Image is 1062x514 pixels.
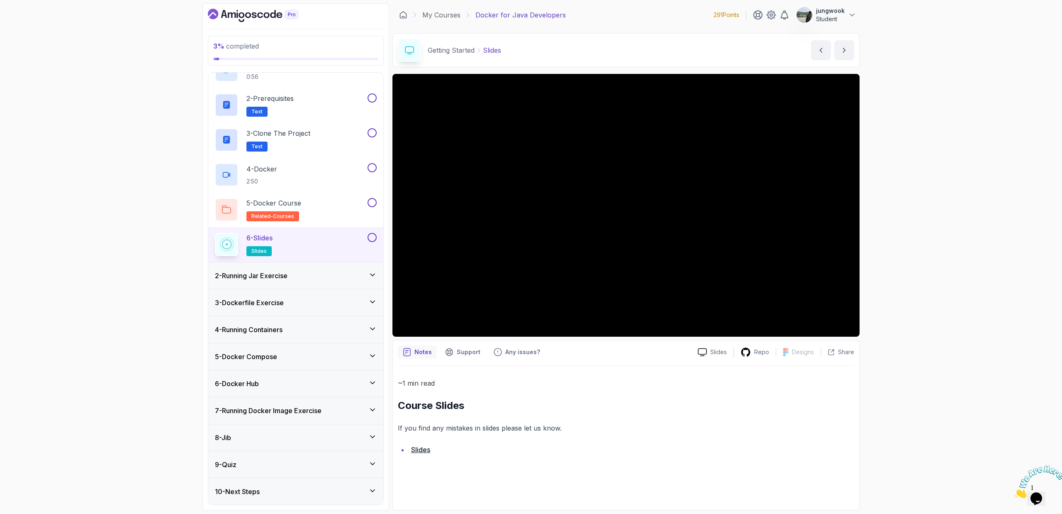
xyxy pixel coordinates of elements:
p: Support [457,348,480,356]
button: 4-Docker2:50 [215,163,377,186]
iframe: chat widget [1011,462,1062,502]
button: 5-Docker Compose [208,343,383,370]
span: 1 [3,3,7,10]
button: previous content [811,40,831,60]
span: 3 % [213,42,224,50]
p: ~1 min read [398,377,854,389]
h3: 8 - Jib [215,433,231,443]
p: 0:56 [246,73,281,81]
p: If you find any mistakes in slides please let us know. [398,422,854,434]
button: 9-Quiz [208,451,383,478]
button: 5-Docker Courserelated-courses [215,198,377,221]
a: Repo [734,347,776,357]
p: Repo [754,348,769,356]
p: Getting Started [428,45,475,55]
h3: 7 - Running Docker Image Exercise [215,406,322,416]
p: 5 - Docker Course [246,198,301,208]
p: Any issues? [505,348,540,356]
button: Feedback button [489,345,545,359]
a: Slides [411,445,430,454]
button: 4-Running Containers [208,316,383,343]
button: 3-Dockerfile Exercise [208,289,383,316]
p: 3 - Clone the Project [246,128,310,138]
a: Dashboard [399,11,407,19]
p: Slides [483,45,501,55]
button: Support button [440,345,485,359]
h2: Course Slides [398,399,854,412]
span: Text [251,108,263,115]
h3: 6 - Docker Hub [215,379,259,389]
button: notes button [398,345,437,359]
h3: 4 - Running Containers [215,325,283,335]
button: 6-Docker Hub [208,370,383,397]
p: 291 Points [714,11,739,19]
p: 4 - Docker [246,164,277,174]
p: 2 - Prerequisites [246,93,294,103]
h3: 3 - Dockerfile Exercise [215,298,284,308]
h3: 10 - Next Steps [215,487,260,497]
button: Share [821,348,854,356]
p: Docker for Java Developers [475,10,566,20]
p: Notes [414,348,432,356]
button: 2-PrerequisitesText [215,93,377,117]
button: 10-Next Steps [208,478,383,505]
p: Student [816,15,845,23]
span: completed [213,42,259,50]
a: Dashboard [208,9,317,22]
a: Slides [691,348,733,357]
p: jungwook [816,7,845,15]
h3: 9 - Quiz [215,460,236,470]
span: slides [251,248,267,255]
img: user profile image [796,7,812,23]
p: 2:50 [246,177,277,186]
button: next content [834,40,854,60]
button: 2-Running Jar Exercise [208,262,383,289]
button: 3-Clone the ProjectText [215,128,377,152]
p: Designs [792,348,814,356]
button: 8-Jib [208,424,383,451]
p: 6 - Slides [246,233,273,243]
span: Text [251,143,263,150]
p: Slides [710,348,727,356]
h3: 5 - Docker Compose [215,352,277,362]
button: user profile imagejungwookStudent [796,7,856,23]
h3: 2 - Running Jar Exercise [215,271,287,281]
a: My Courses [422,10,460,20]
button: 7-Running Docker Image Exercise [208,397,383,424]
p: Share [838,348,854,356]
img: Chat attention grabber [3,3,55,36]
span: related-courses [251,213,294,220]
button: 6-Slidesslides [215,233,377,256]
